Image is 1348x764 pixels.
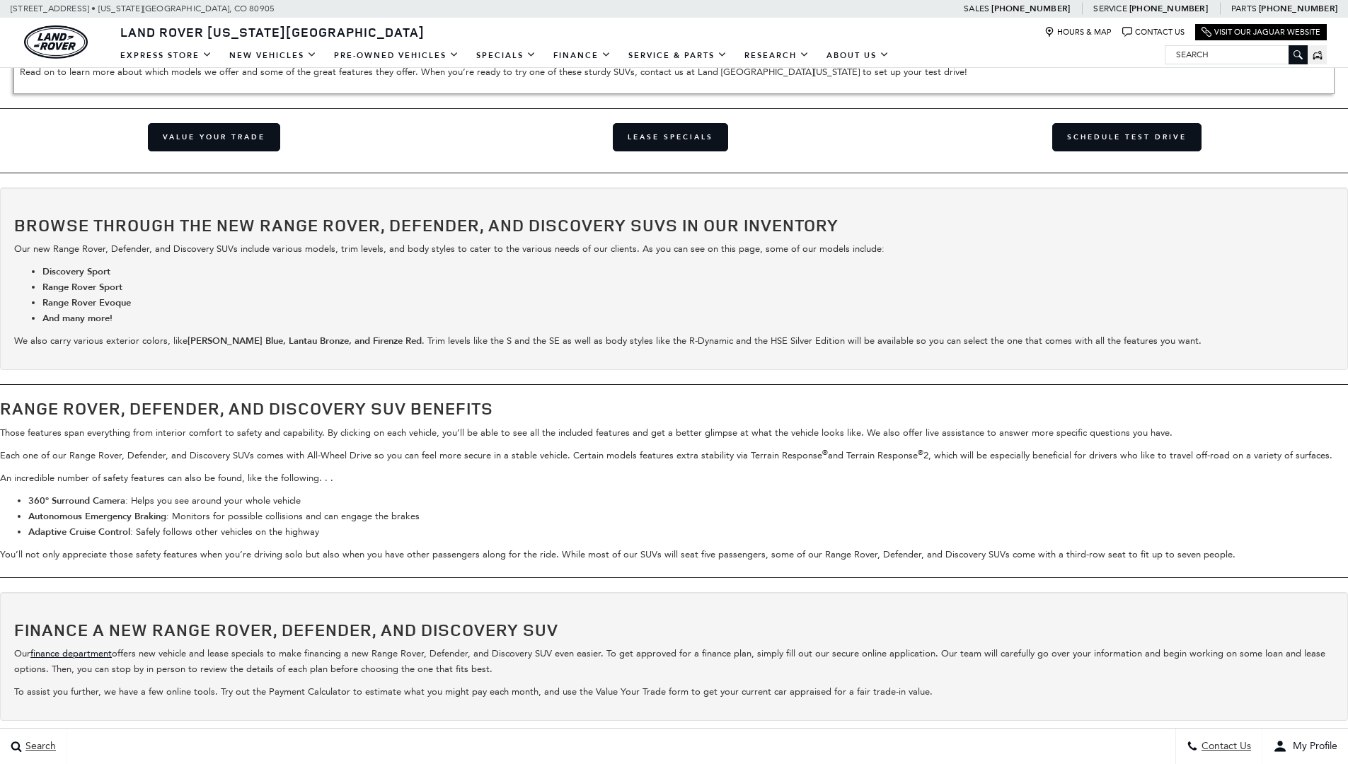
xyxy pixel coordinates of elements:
[1202,27,1320,37] a: Visit Our Jaguar Website
[221,43,326,68] a: New Vehicles
[468,43,545,68] a: Specials
[28,493,1348,509] li: : Helps you see around your whole vehicle
[326,43,468,68] a: Pre-Owned Vehicles
[30,648,112,659] a: finance department
[1052,123,1202,151] a: Schedule Test Drive
[112,23,433,40] a: Land Rover [US_STATE][GEOGRAPHIC_DATA]
[1231,4,1257,13] span: Parts
[11,4,275,13] a: [STREET_ADDRESS] • [US_STATE][GEOGRAPHIC_DATA], CO 80905
[42,281,122,294] strong: Range Rover Sport
[188,335,422,347] strong: [PERSON_NAME] Blue, Lantau Bronze, and Firenze Red
[20,64,1328,80] p: Read on to learn more about which models we offer and some of the great features they offer. When...
[120,23,425,40] span: Land Rover [US_STATE][GEOGRAPHIC_DATA]
[148,123,280,151] a: Value Your Trade
[1262,729,1348,764] button: Open user profile menu
[1044,27,1112,37] a: Hours & Map
[14,216,1334,234] h2: Browse Through the New Range Rover, Defender, and Discovery SUVs in Our Inventory
[28,509,1348,524] li: : Monitors for possible collisions and can engage the brakes
[1093,4,1127,13] span: Service
[1129,3,1208,14] a: [PHONE_NUMBER]
[42,312,113,325] strong: And many more!
[24,25,88,59] img: Land Rover
[818,43,898,68] a: About Us
[28,494,125,507] strong: 360° Surround Camera
[822,448,828,456] sup: ®
[24,25,88,59] a: land-rover
[14,333,1334,349] p: We also carry various exterior colors, like . Trim levels like the S and the SE as well as body s...
[1259,3,1337,14] a: [PHONE_NUMBER]
[736,43,818,68] a: Research
[112,43,221,68] a: EXPRESS STORE
[42,265,110,278] strong: Discovery Sport
[1165,46,1307,63] input: Search
[918,448,923,456] sup: ®
[613,123,728,151] a: Lease Specials
[28,526,130,538] strong: Adaptive Cruise Control
[28,510,166,523] strong: Autonomous Emergency Braking
[545,43,620,68] a: Finance
[14,620,1334,639] h2: Finance a New Range Rover, Defender, and Discovery SUV
[42,296,131,309] strong: Range Rover Evoque
[14,646,1334,677] p: Our offers new vehicle and lease specials to make financing a new Range Rover, Defender, and Disc...
[14,684,1334,700] p: To assist you further, we have a few online tools. Try out the Payment Calculator to estimate wha...
[28,524,1348,540] li: : Safely follows other vehicles on the highway
[1198,741,1251,753] span: Contact Us
[620,43,736,68] a: Service & Parts
[14,241,1334,257] p: Our new Range Rover, Defender, and Discovery SUVs include various models, trim levels, and body s...
[1122,27,1185,37] a: Contact Us
[964,4,989,13] span: Sales
[991,3,1070,14] a: [PHONE_NUMBER]
[1287,741,1337,753] span: My Profile
[22,741,56,753] span: Search
[112,43,898,68] nav: Main Navigation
